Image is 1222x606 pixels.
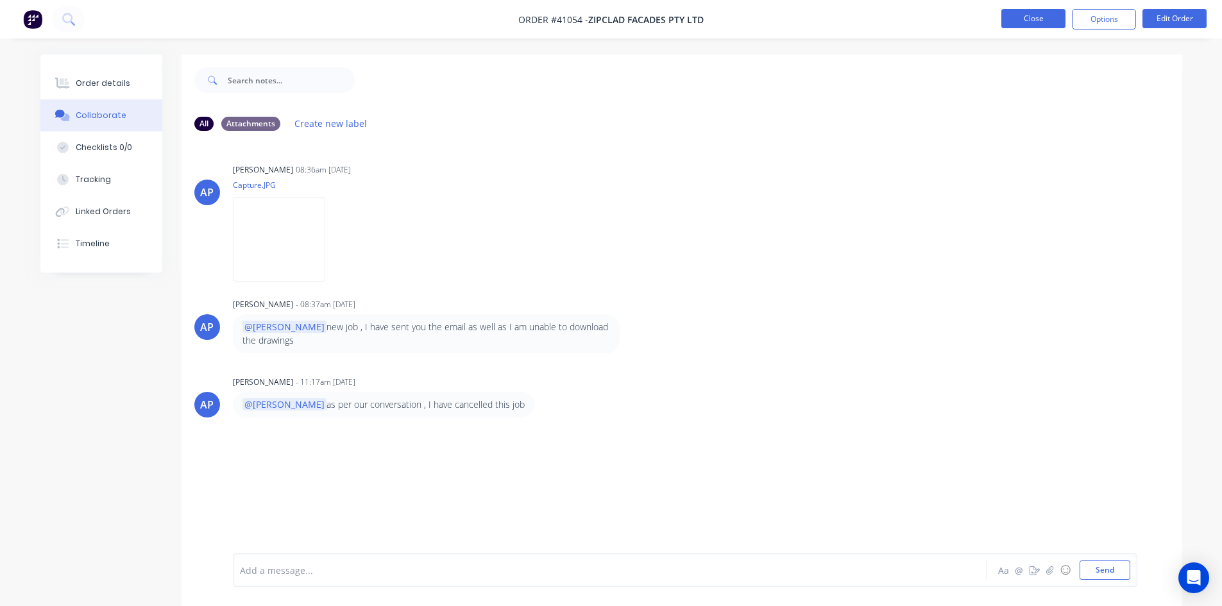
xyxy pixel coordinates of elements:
[1012,562,1027,578] button: @
[296,164,351,176] div: 08:36am [DATE]
[242,321,610,347] p: new job , I have sent you the email as well as I am unable to download the drawings
[1080,560,1130,580] button: Send
[221,117,280,131] div: Attachments
[233,299,293,310] div: [PERSON_NAME]
[76,206,131,217] div: Linked Orders
[76,174,111,185] div: Tracking
[200,319,214,335] div: AP
[1072,9,1136,29] button: Options
[76,110,126,121] div: Collaborate
[228,67,355,93] input: Search notes...
[40,99,162,131] button: Collaborate
[242,321,327,333] span: @[PERSON_NAME]
[40,67,162,99] button: Order details
[40,228,162,260] button: Timeline
[40,164,162,196] button: Tracking
[588,13,704,26] span: Zipclad Facades Pty Ltd
[233,376,293,388] div: [PERSON_NAME]
[296,299,355,310] div: - 08:37am [DATE]
[296,376,355,388] div: - 11:17am [DATE]
[40,196,162,228] button: Linked Orders
[1142,9,1207,28] button: Edit Order
[76,142,132,153] div: Checklists 0/0
[1178,562,1209,593] div: Open Intercom Messenger
[1058,562,1073,578] button: ☺
[200,397,214,412] div: AP
[194,117,214,131] div: All
[76,78,130,89] div: Order details
[23,10,42,29] img: Factory
[242,398,525,411] p: as per our conversation , I have cancelled this job
[200,185,214,200] div: AP
[996,562,1012,578] button: Aa
[518,13,588,26] span: Order #41054 -
[76,238,110,249] div: Timeline
[1001,9,1065,28] button: Close
[233,164,293,176] div: [PERSON_NAME]
[242,398,327,410] span: @[PERSON_NAME]
[233,180,338,190] p: Capture.JPG
[40,131,162,164] button: Checklists 0/0
[288,115,374,132] button: Create new label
